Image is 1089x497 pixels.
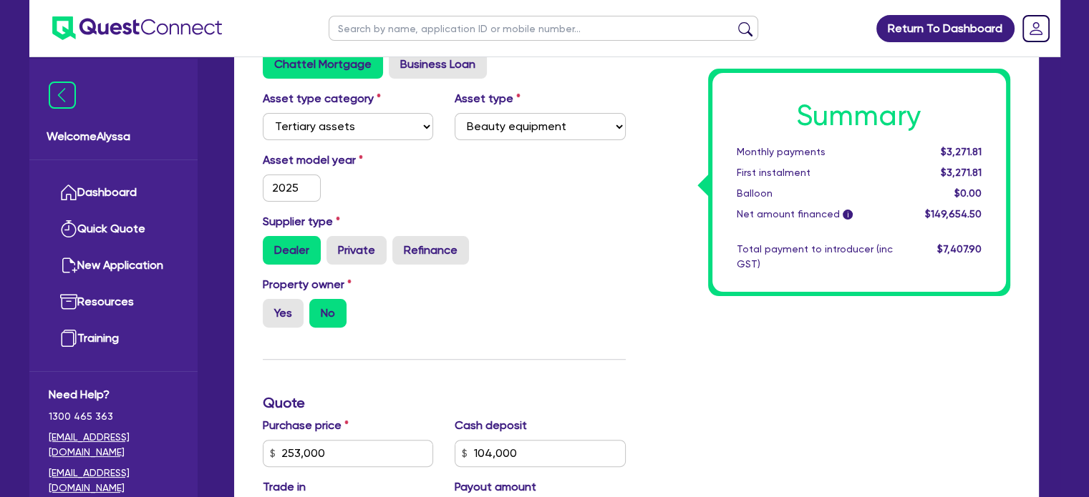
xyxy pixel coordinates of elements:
span: $149,654.50 [924,208,981,220]
label: Asset type [455,90,521,107]
input: Search by name, application ID or mobile number... [329,16,758,41]
a: Training [49,320,178,357]
span: $0.00 [954,187,981,199]
label: Supplier type [263,213,340,230]
a: Return To Dashboard [876,15,1015,42]
span: $3,271.81 [940,146,981,157]
div: First instalment [726,165,904,180]
a: Dropdown toggle [1017,10,1055,47]
span: $7,407.90 [936,243,981,255]
div: Monthly payments [726,144,904,159]
div: Balloon [726,186,904,201]
label: Asset model year [252,152,445,169]
label: Yes [263,299,304,328]
a: [EMAIL_ADDRESS][DOMAIN_NAME] [49,466,178,496]
img: quest-connect-logo-blue [52,16,222,40]
a: Resources [49,284,178,320]
span: 1300 465 363 [49,409,178,424]
h3: Quote [263,394,626,411]
label: Property owner [263,276,352,293]
h1: Summary [737,99,982,133]
a: Dashboard [49,174,178,211]
label: Asset type category [263,90,381,107]
label: Trade in [263,478,306,496]
span: Welcome Alyssa [47,128,180,145]
label: Refinance [392,236,469,265]
label: Chattel Mortgage [263,50,383,79]
img: quick-quote [60,220,77,237]
a: Quick Quote [49,211,178,247]
span: i [843,210,853,220]
label: Purchase price [263,417,349,434]
label: No [309,299,347,328]
a: New Application [49,247,178,284]
label: Business Loan [389,50,487,79]
span: $3,271.81 [940,167,981,178]
label: Cash deposit [455,417,527,434]
div: Net amount financed [726,207,904,222]
img: training [60,330,77,347]
div: Total payment to introducer (inc GST) [726,242,904,272]
span: Need Help? [49,386,178,403]
img: icon-menu-close [49,82,76,109]
img: new-application [60,257,77,274]
label: Dealer [263,236,321,265]
label: Private [326,236,387,265]
img: resources [60,293,77,310]
a: [EMAIL_ADDRESS][DOMAIN_NAME] [49,430,178,460]
label: Payout amount [455,478,536,496]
